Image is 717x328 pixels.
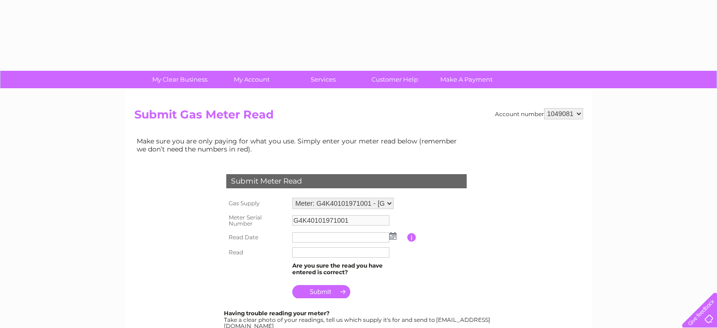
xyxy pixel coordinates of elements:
[407,233,416,242] input: Information
[389,232,396,240] img: ...
[134,108,583,126] h2: Submit Gas Meter Read
[292,285,350,298] input: Submit
[224,245,290,260] th: Read
[224,310,330,317] b: Having trouble reading your meter?
[356,71,434,88] a: Customer Help
[495,108,583,119] div: Account number
[224,211,290,230] th: Meter Serial Number
[141,71,219,88] a: My Clear Business
[213,71,290,88] a: My Account
[224,195,290,211] th: Gas Supply
[290,260,407,278] td: Are you sure the read you have entered is correct?
[134,135,464,155] td: Make sure you are only paying for what you use. Simply enter your meter read below (remember we d...
[226,174,467,188] div: Submit Meter Read
[284,71,362,88] a: Services
[224,230,290,245] th: Read Date
[428,71,505,88] a: Make A Payment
